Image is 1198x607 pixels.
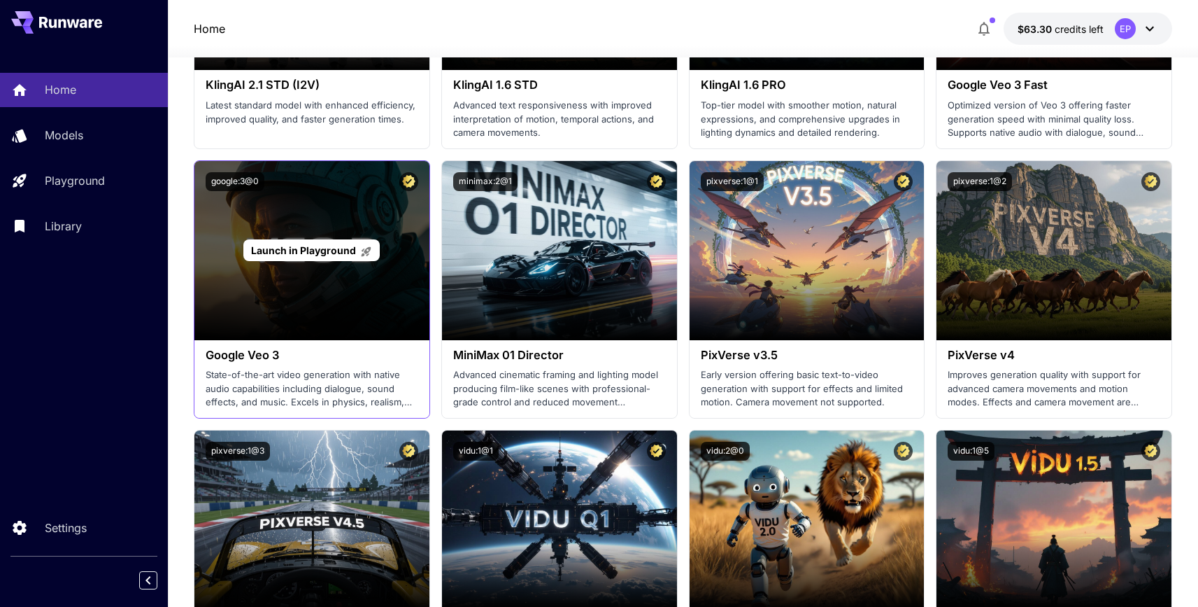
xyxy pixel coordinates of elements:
[206,99,418,126] p: Latest standard model with enhanced efficiency, improved quality, and faster generation times.
[701,78,913,92] h3: KlingAI 1.6 PRO
[442,161,677,340] img: alt
[948,368,1160,410] p: Improves generation quality with support for advanced camera movements and motion modes. Effects ...
[139,571,157,589] button: Collapse sidebar
[399,442,418,461] button: Certified Model – Vetted for best performance and includes a commercial license.
[194,20,225,37] a: Home
[206,78,418,92] h3: KlingAI 2.1 STD (I2V)
[206,442,270,461] button: pixverse:1@3
[647,442,666,461] button: Certified Model – Vetted for best performance and includes a commercial license.
[243,239,380,261] a: Launch in Playground
[206,368,418,410] p: State-of-the-art video generation with native audio capabilities including dialogue, sound effect...
[150,568,168,593] div: Collapse sidebar
[701,99,913,140] p: Top-tier model with smoother motion, natural expressions, and comprehensive upgrades in lighting ...
[1055,23,1104,35] span: credits left
[453,172,518,191] button: minimax:2@1
[894,172,913,191] button: Certified Model – Vetted for best performance and includes a commercial license.
[647,172,666,191] button: Certified Model – Vetted for best performance and includes a commercial license.
[206,172,264,191] button: google:3@0
[701,349,913,362] h3: PixVerse v3.5
[453,78,666,92] h3: KlingAI 1.6 STD
[1115,18,1136,39] div: EP
[948,78,1160,92] h3: Google Veo 3 Fast
[399,172,418,191] button: Certified Model – Vetted for best performance and includes a commercial license.
[453,99,666,140] p: Advanced text responsiveness with improved interpretation of motion, temporal actions, and camera...
[453,368,666,410] p: Advanced cinematic framing and lighting model producing film-like scenes with professional-grade ...
[1018,23,1055,35] span: $63.30
[948,172,1012,191] button: pixverse:1@2
[251,244,356,256] span: Launch in Playground
[701,368,913,410] p: Early version offering basic text-to-video generation with support for effects and limited motion...
[206,349,418,362] h3: Google Veo 3
[701,172,764,191] button: pixverse:1@1
[701,442,750,461] button: vidu:2@0
[690,161,925,340] img: alt
[1141,172,1160,191] button: Certified Model – Vetted for best performance and includes a commercial license.
[45,218,82,235] p: Library
[45,81,76,98] p: Home
[948,349,1160,362] h3: PixVerse v4
[453,442,499,461] button: vidu:1@1
[948,442,994,461] button: vidu:1@5
[936,161,1171,340] img: alt
[1018,22,1104,36] div: $63.29669
[894,442,913,461] button: Certified Model – Vetted for best performance and includes a commercial license.
[1141,442,1160,461] button: Certified Model – Vetted for best performance and includes a commercial license.
[45,519,87,536] p: Settings
[194,20,225,37] nav: breadcrumb
[1004,13,1172,45] button: $63.29669EP
[948,99,1160,140] p: Optimized version of Veo 3 offering faster generation speed with minimal quality loss. Supports n...
[45,127,83,144] p: Models
[453,349,666,362] h3: MiniMax 01 Director
[45,172,105,189] p: Playground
